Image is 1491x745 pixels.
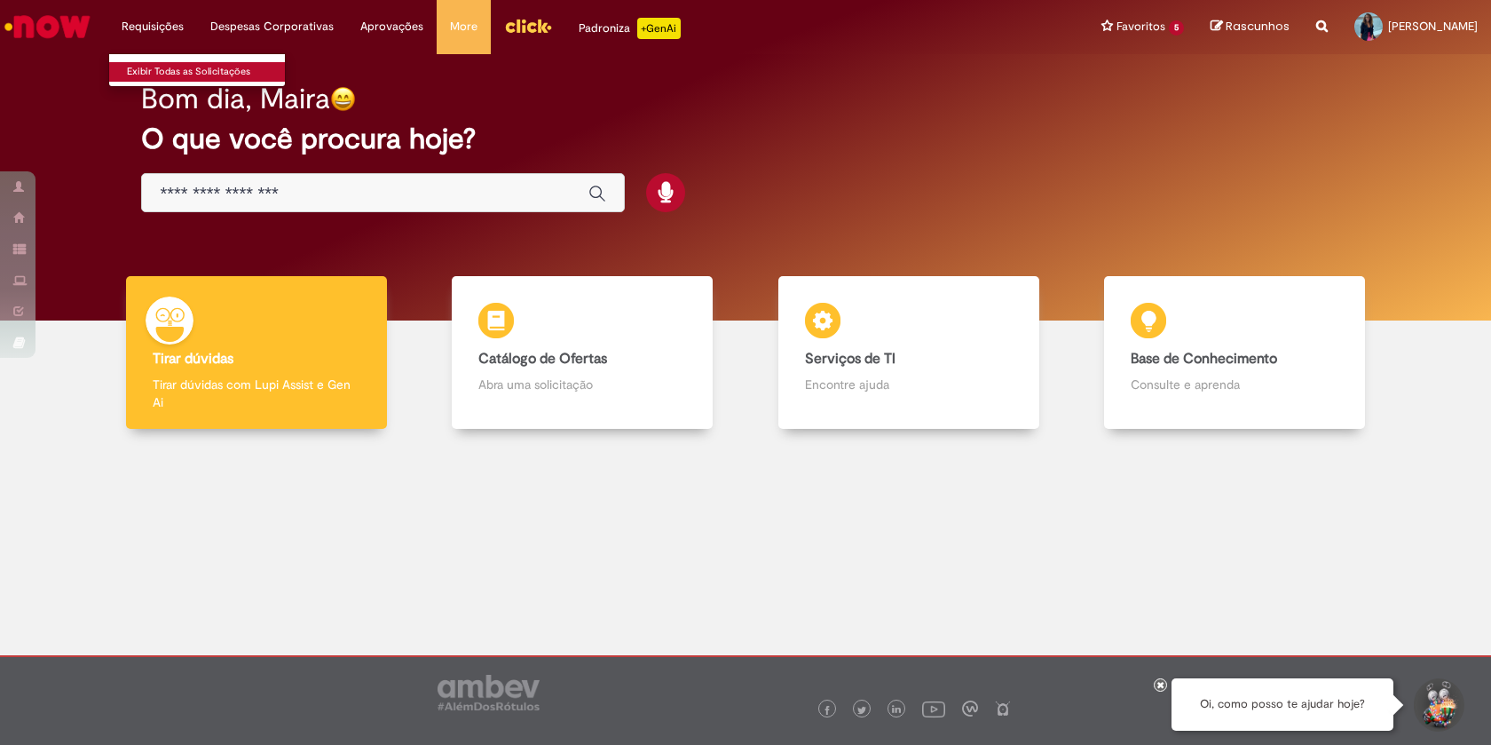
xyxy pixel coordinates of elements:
span: Requisições [122,18,184,36]
span: 5 [1169,20,1184,36]
span: More [450,18,477,36]
img: logo_footer_youtube.png [922,697,945,720]
b: Serviços de TI [805,350,895,368]
p: Abra uma solicitação [478,376,686,393]
button: Iniciar Conversa de Suporte [1411,678,1464,732]
div: Padroniza [579,18,681,39]
p: +GenAi [637,18,681,39]
a: Base de Conhecimento Consulte e aprenda [1072,276,1399,430]
a: Serviços de TI Encontre ajuda [745,276,1072,430]
img: ServiceNow [2,9,93,44]
span: [PERSON_NAME] [1388,19,1478,34]
img: logo_footer_naosei.png [995,701,1011,717]
p: Tirar dúvidas com Lupi Assist e Gen Ai [153,376,360,411]
span: Despesas Corporativas [210,18,334,36]
p: Consulte e aprenda [1131,376,1338,393]
a: Tirar dúvidas Tirar dúvidas com Lupi Assist e Gen Ai [93,276,420,430]
b: Tirar dúvidas [153,350,233,368]
h2: O que você procura hoje? [141,123,1349,155]
b: Base de Conhecimento [1131,350,1277,368]
p: Encontre ajuda [805,376,1013,393]
a: Rascunhos [1211,19,1290,36]
img: logo_footer_twitter.png [857,706,866,715]
a: Catálogo de Ofertas Abra uma solicitação [420,276,746,430]
h2: Bom dia, Maira [141,83,330,115]
b: Catálogo de Ofertas [478,350,607,368]
span: Aprovações [360,18,423,36]
img: logo_footer_workplace.png [962,701,978,717]
ul: Requisições [108,53,286,87]
span: Rascunhos [1226,18,1290,35]
img: logo_footer_linkedin.png [892,705,901,716]
img: click_logo_yellow_360x200.png [504,12,552,39]
img: logo_footer_ambev_rotulo_gray.png [438,675,540,710]
a: Exibir Todas as Solicitações [109,62,304,82]
div: Oi, como posso te ajudar hoje? [1171,678,1393,731]
img: logo_footer_facebook.png [823,706,832,715]
img: happy-face.png [330,86,356,112]
span: Favoritos [1116,18,1165,36]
